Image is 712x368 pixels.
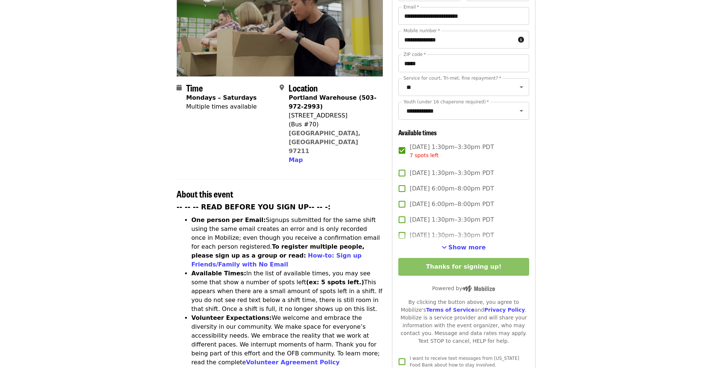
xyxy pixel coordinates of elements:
a: Terms of Service [426,307,475,313]
strong: -- -- -- READ BEFORE YOU SIGN UP-- -- -: [177,203,331,211]
a: [GEOGRAPHIC_DATA], [GEOGRAPHIC_DATA] 97211 [289,130,360,155]
span: Available times [398,127,437,137]
label: Service for court, Tri-met, fine repayment? [403,76,501,80]
span: Time [186,81,203,94]
strong: Available Times: [191,270,246,277]
div: (Bus #70) [289,120,377,129]
span: Location [289,81,318,94]
span: 7 spots left [410,152,439,158]
input: Email [398,7,529,25]
button: See more timeslots [442,243,486,252]
label: Email [403,5,419,9]
div: By clicking the button above, you agree to Mobilize's and . Mobilize is a service provider and wi... [398,298,529,345]
span: Map [289,156,303,163]
label: ZIP code [403,52,426,57]
span: [DATE] 1:30pm–3:30pm PDT [410,143,494,159]
strong: (ex: 5 spots left.) [306,279,364,286]
li: Signups submitted for the same shift using the same email creates an error and is only recorded o... [191,216,383,269]
strong: Mondays – Saturdays [186,94,257,101]
input: Mobile number [398,31,515,49]
strong: Portland Warehouse (503-972-2993) [289,94,376,110]
img: Powered by Mobilize [462,285,495,292]
span: Show more [448,244,486,251]
span: About this event [177,187,233,200]
span: [DATE] 6:00pm–8:00pm PDT [410,200,494,209]
strong: Volunteer Expectations: [191,314,272,321]
strong: To register multiple people, please sign up as a group or read: [191,243,365,259]
i: map-marker-alt icon [280,84,284,91]
button: Open [516,106,527,116]
button: Thanks for signing up! [398,258,529,276]
input: ZIP code [398,54,529,72]
span: [DATE] 1:30pm–3:30pm PDT [410,169,494,178]
span: I want to receive text messages from [US_STATE] Food Bank about how to stay involved. [410,356,519,368]
label: Mobile number [403,29,440,33]
span: [DATE] 1:30pm–3:30pm PDT [410,215,494,224]
span: [DATE] 6:00pm–8:00pm PDT [410,184,494,193]
a: How-to: Sign up Friends/Family with No Email [191,252,362,268]
div: [STREET_ADDRESS] [289,111,377,120]
span: [DATE] 1:30pm–3:30pm PDT [410,231,494,240]
i: calendar icon [177,84,182,91]
label: Youth (under 16 chaperone required) [403,100,489,104]
button: Open [516,82,527,92]
i: circle-info icon [518,36,524,43]
button: Map [289,156,303,165]
li: In the list of available times, you may see some that show a number of spots left This appears wh... [191,269,383,314]
div: Multiple times available [186,102,257,111]
strong: One person per Email: [191,216,266,223]
a: Privacy Policy [484,307,525,313]
li: We welcome and embrace the diversity in our community. We make space for everyone’s accessibility... [191,314,383,367]
span: Powered by [432,285,495,291]
a: Volunteer Agreement Policy [246,359,340,366]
